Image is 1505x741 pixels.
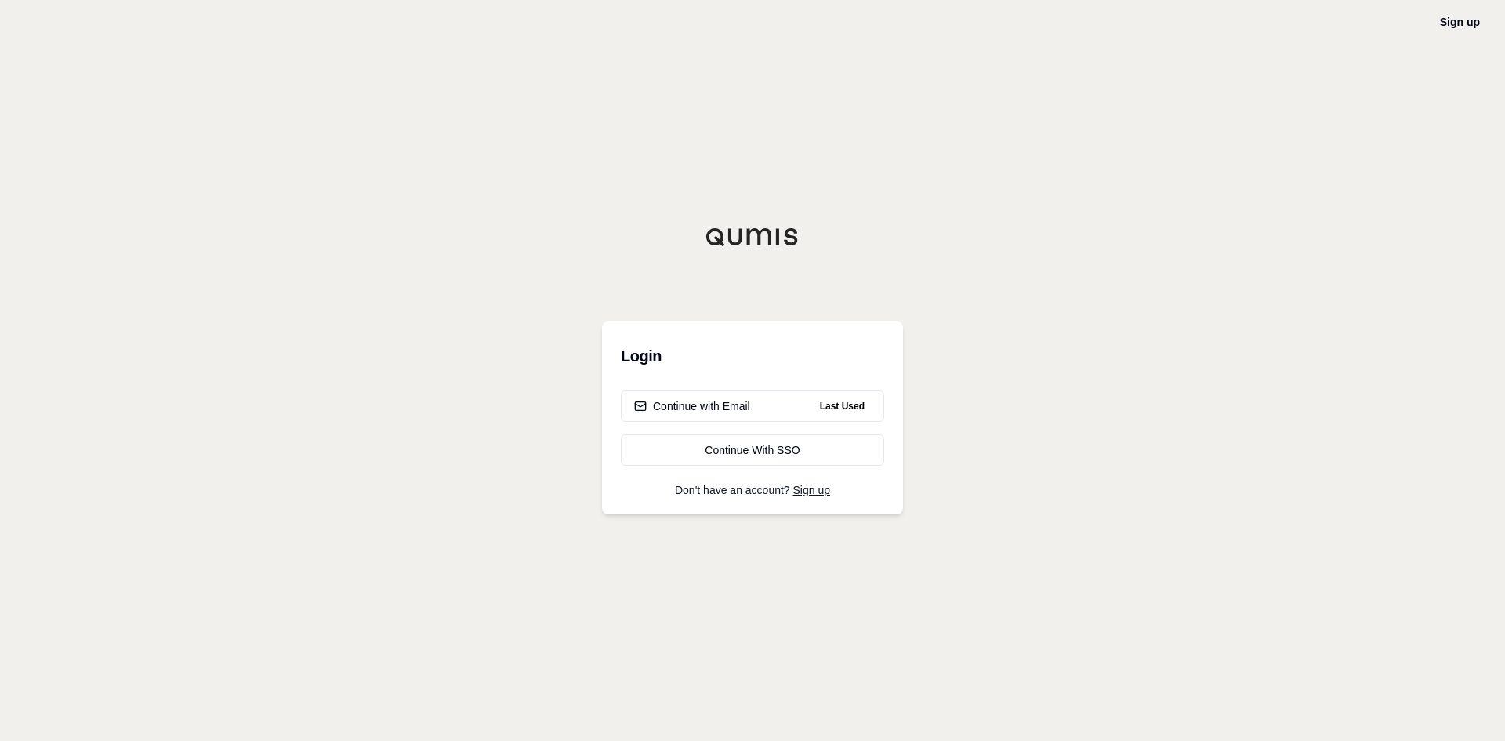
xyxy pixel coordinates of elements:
[705,227,800,246] img: Qumis
[621,340,884,372] h3: Login
[814,397,871,416] span: Last Used
[634,398,750,414] div: Continue with Email
[621,390,884,422] button: Continue with EmailLast Used
[1440,16,1480,28] a: Sign up
[793,484,830,496] a: Sign up
[621,485,884,496] p: Don't have an account?
[621,434,884,466] a: Continue With SSO
[634,442,871,458] div: Continue With SSO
